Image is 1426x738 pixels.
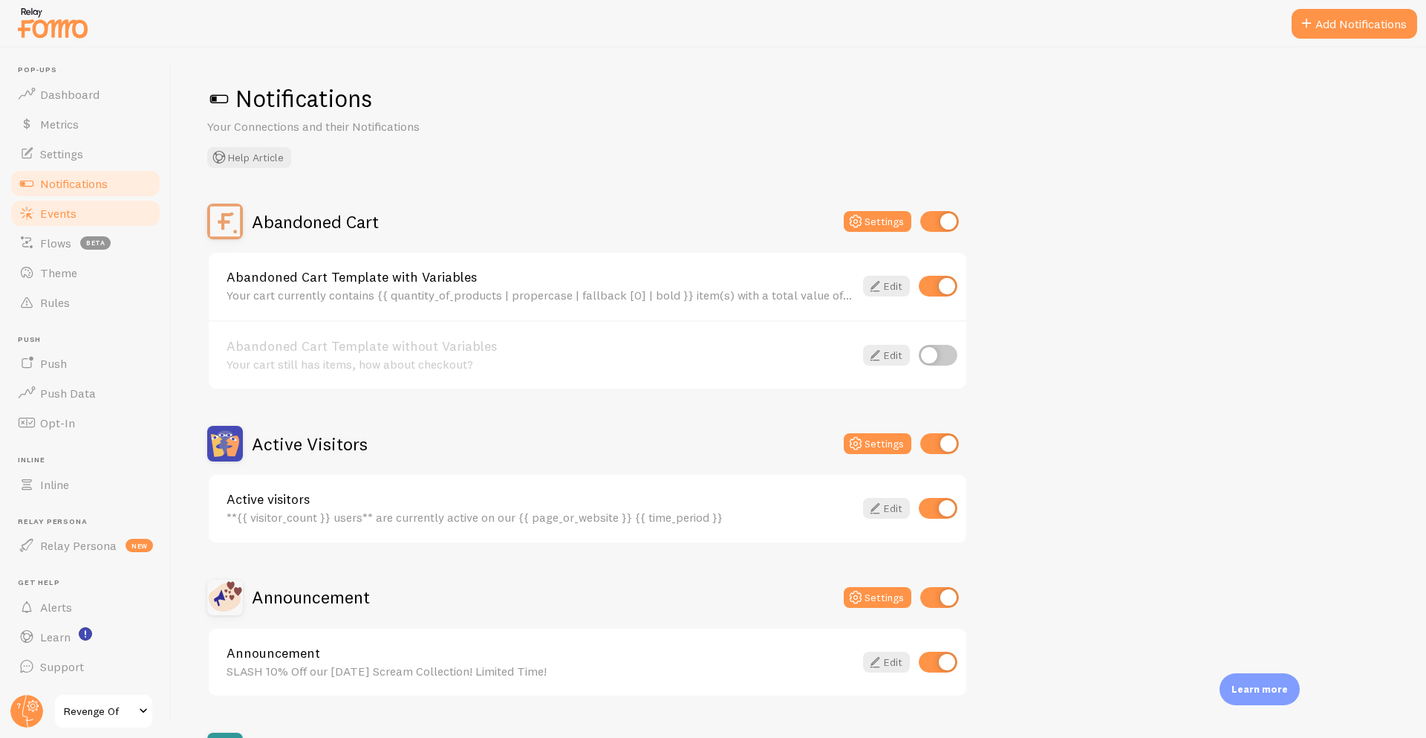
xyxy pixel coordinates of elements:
[863,276,910,297] a: Edit
[40,295,70,310] span: Rules
[40,538,117,553] span: Relay Persona
[9,198,162,228] a: Events
[227,357,854,371] div: Your cart still has items, how about checkout?
[207,83,1390,114] h1: Notifications
[80,236,111,250] span: beta
[844,211,911,232] button: Settings
[40,415,75,430] span: Opt-In
[40,356,67,371] span: Push
[18,65,162,75] span: Pop-ups
[53,693,154,729] a: Revenge Of
[40,265,77,280] span: Theme
[40,629,71,644] span: Learn
[40,176,108,191] span: Notifications
[227,493,854,506] a: Active visitors
[844,587,911,608] button: Settings
[18,578,162,588] span: Get Help
[40,600,72,615] span: Alerts
[40,87,100,102] span: Dashboard
[9,258,162,288] a: Theme
[252,433,368,456] h2: Active Visitors
[40,236,71,250] span: Flows
[227,511,854,524] div: **{{ visitor_count }} users** are currently active on our {{ page_or_website }} {{ time_period }}
[16,4,90,42] img: fomo-relay-logo-orange.svg
[9,139,162,169] a: Settings
[863,652,910,673] a: Edit
[227,647,854,660] a: Announcement
[863,498,910,519] a: Edit
[9,378,162,408] a: Push Data
[9,408,162,438] a: Opt-In
[9,622,162,652] a: Learn
[207,426,243,462] img: Active Visitors
[18,456,162,465] span: Inline
[252,210,379,233] h2: Abandoned Cart
[9,288,162,317] a: Rules
[9,349,162,378] a: Push
[9,531,162,560] a: Relay Persona new
[40,386,96,401] span: Push Data
[844,433,911,454] button: Settings
[64,702,134,720] span: Revenge Of
[79,627,92,641] svg: <p>Watch New Feature Tutorials!</p>
[9,109,162,139] a: Metrics
[207,580,243,615] img: Announcement
[207,118,564,135] p: Your Connections and their Notifications
[40,117,79,132] span: Metrics
[9,470,162,499] a: Inline
[126,539,153,552] span: new
[227,664,854,678] div: SLASH 10% Off our [DATE] Scream Collection! Limited Time!
[1220,673,1300,705] div: Learn more
[207,204,243,239] img: Abandoned Cart
[9,169,162,198] a: Notifications
[227,340,854,353] a: Abandoned Cart Template without Variables
[252,586,370,609] h2: Announcement
[207,147,291,168] button: Help Article
[18,335,162,345] span: Push
[227,271,854,284] a: Abandoned Cart Template with Variables
[227,288,854,302] div: Your cart currently contains {{ quantity_of_products | propercase | fallback [0] | bold }} item(s...
[9,80,162,109] a: Dashboard
[40,206,76,221] span: Events
[18,517,162,527] span: Relay Persona
[9,228,162,258] a: Flows beta
[9,652,162,682] a: Support
[40,659,84,674] span: Support
[40,477,69,492] span: Inline
[9,592,162,622] a: Alerts
[863,345,910,366] a: Edit
[1231,682,1288,696] p: Learn more
[40,146,83,161] span: Settings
